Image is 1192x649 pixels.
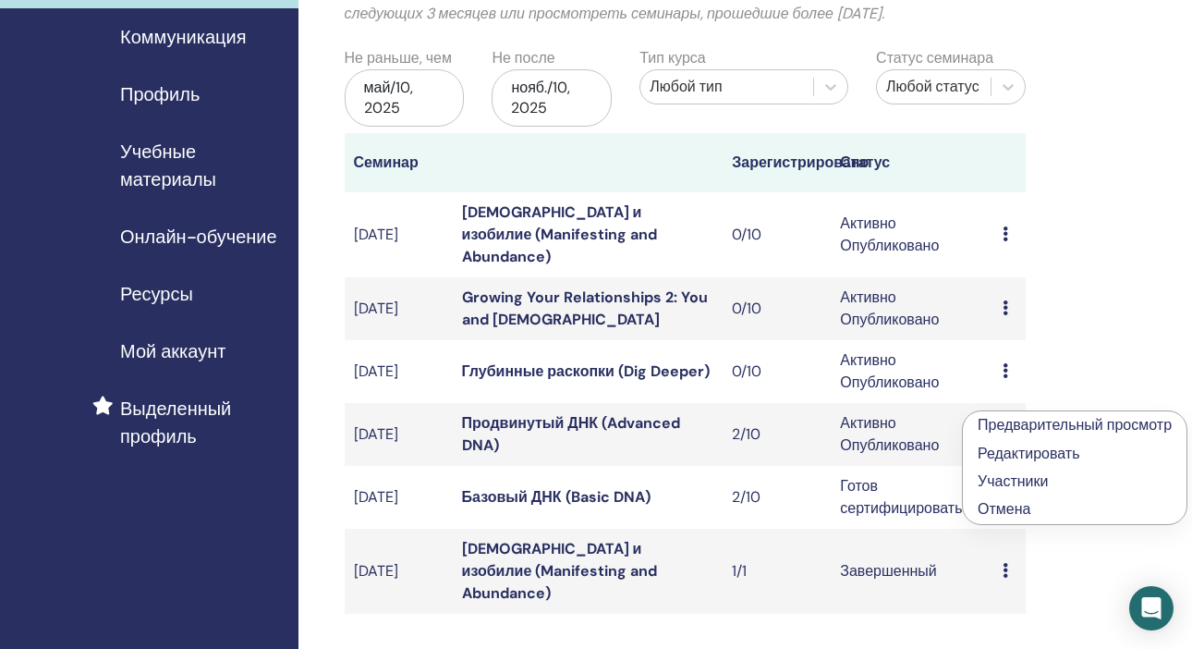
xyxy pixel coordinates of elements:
[492,47,554,69] label: Не после
[650,76,804,98] div: Любой тип
[345,340,453,403] td: [DATE]
[345,47,452,69] label: Не раньше, чем
[345,69,465,127] div: май/10, 2025
[462,288,708,329] a: Growing Your Relationships 2: You and [DEMOGRAPHIC_DATA]
[345,192,453,277] td: [DATE]
[345,133,453,192] th: Семинар
[345,403,453,466] td: [DATE]
[723,529,831,614] td: 1/1
[462,361,710,381] a: Глубинные раскопки (Dig Deeper)
[978,471,1048,491] a: Участники
[120,337,225,365] span: Мой аккаунт
[831,277,993,340] td: Активно Опубликовано
[345,529,453,614] td: [DATE]
[831,133,993,192] th: Статус
[831,529,993,614] td: Завершенный
[120,395,284,450] span: Выделенный профиль
[978,415,1172,435] a: Предварительный просмотр
[876,47,993,69] label: Статус семинара
[831,403,993,466] td: Активно Опубликовано
[831,192,993,277] td: Активно Опубликовано
[886,76,981,98] div: Любой статус
[120,223,277,251] span: Онлайн-обучение
[723,192,831,277] td: 0/10
[120,280,193,308] span: Ресурсы
[462,539,658,603] a: [DEMOGRAPHIC_DATA] и изобилие (Manifesting and Abundance)
[723,133,831,192] th: Зарегистрировано
[723,277,831,340] td: 0/10
[831,466,993,529] td: Готов сертифицировать
[978,498,1172,520] p: Отмена
[345,466,453,529] td: [DATE]
[120,80,200,108] span: Профиль
[723,466,831,529] td: 2/10
[462,413,680,455] a: Продвинутый ДНК (Advanced DNA)
[723,340,831,403] td: 0/10
[462,202,658,266] a: [DEMOGRAPHIC_DATA] и изобилие (Manifesting and Abundance)
[831,340,993,403] td: Активно Опубликовано
[723,403,831,466] td: 2/10
[120,23,246,51] span: Коммуникация
[120,138,284,193] span: Учебные материалы
[639,47,705,69] label: Тип курса
[345,277,453,340] td: [DATE]
[492,69,612,127] div: нояб./10, 2025
[1129,586,1174,631] div: Open Intercom Messenger
[978,444,1080,463] a: Редактировать
[462,487,651,507] a: Базовый ДНК (Basic DNA)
